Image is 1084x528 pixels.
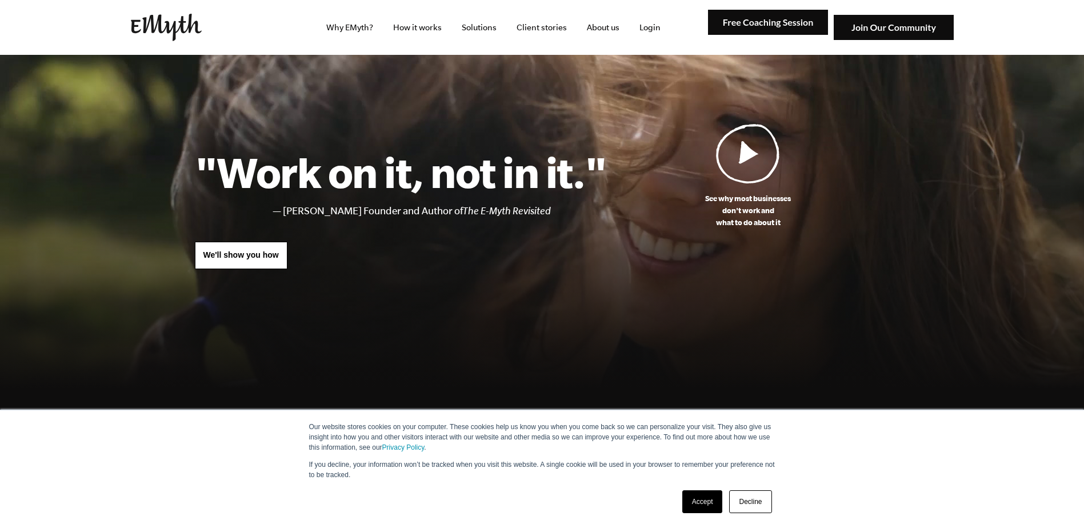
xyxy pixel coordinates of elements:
[729,490,771,513] a: Decline
[708,10,828,35] img: Free Coaching Session
[382,443,425,451] a: Privacy Policy
[195,147,607,197] h1: "Work on it, not in it."
[607,123,890,229] a: See why most businessesdon't work andwhat to do about it
[309,459,775,480] p: If you decline, your information won’t be tracked when you visit this website. A single cookie wi...
[203,250,279,259] span: We'll show you how
[834,15,954,41] img: Join Our Community
[309,422,775,453] p: Our website stores cookies on your computer. These cookies help us know you when you come back so...
[716,123,780,183] img: Play Video
[607,193,890,229] p: See why most businesses don't work and what to do about it
[463,205,551,217] i: The E-Myth Revisited
[131,14,202,41] img: EMyth
[682,490,723,513] a: Accept
[195,242,287,269] a: We'll show you how
[283,203,607,219] li: [PERSON_NAME] Founder and Author of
